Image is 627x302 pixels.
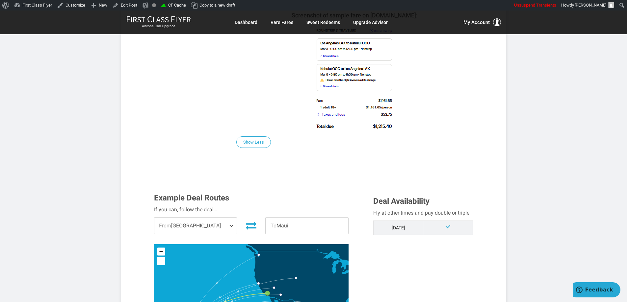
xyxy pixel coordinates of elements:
a: Rare Fares [271,16,293,28]
a: First Class FlyerAnyone Can Upgrade [126,16,191,29]
div: If you can, follow the deal… [154,205,349,214]
span: Unsuspend Transients [514,3,556,8]
a: Dashboard [235,16,257,28]
a: Upgrade Advisor [353,16,388,28]
span: Maui [266,218,348,234]
button: Show Less [236,136,271,148]
g: Las Vegas [273,286,278,289]
span: [PERSON_NAME] [575,3,606,8]
span: My Account [463,18,490,26]
span: Example Deal Routes [154,193,229,202]
small: Anyone Can Upgrade [126,24,191,29]
iframe: Opens a widget where you can find more information [573,282,620,299]
img: First Class Flyer [126,16,191,23]
div: Fly at other times and pay double or triple. [373,209,473,217]
button: My Account [463,18,501,26]
span: To [271,222,276,229]
span: From [159,222,171,229]
span: Deal Availability [373,197,430,206]
a: Sweet Redeems [306,16,340,28]
g: Phoenix [279,293,285,296]
span: [GEOGRAPHIC_DATA] [154,218,237,234]
g: Los Angeles [265,290,274,296]
button: Invert Route Direction [242,218,260,233]
td: [DATE] [374,221,423,235]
